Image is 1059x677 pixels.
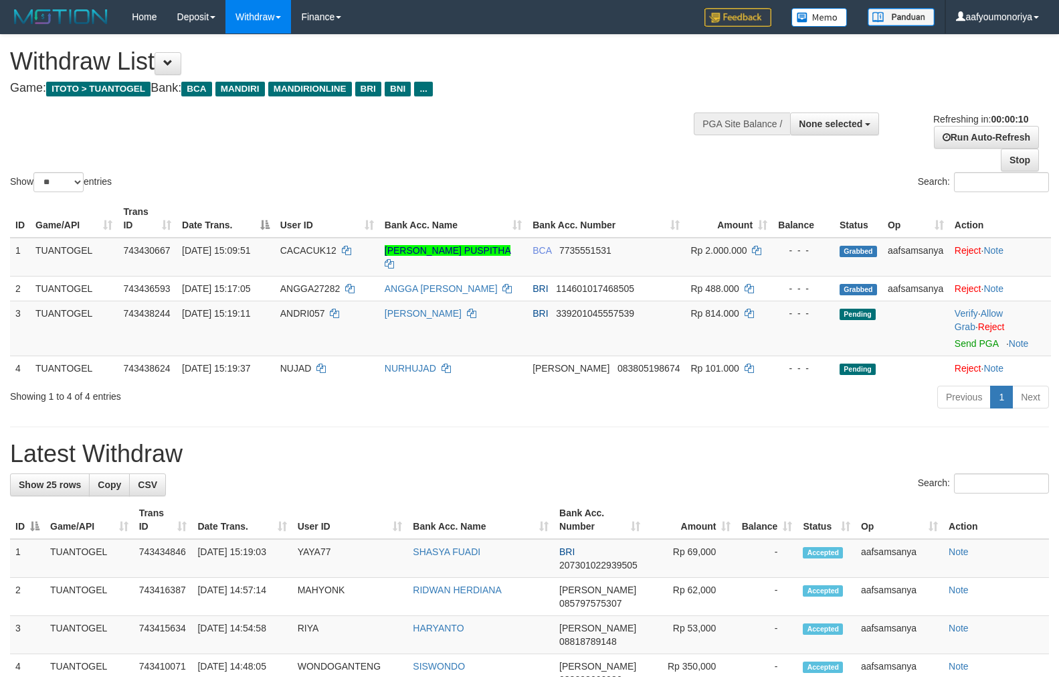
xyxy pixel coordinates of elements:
span: Accepted [803,662,843,673]
td: Rp 53,000 [646,616,737,654]
h1: Latest Withdraw [10,441,1049,467]
span: Accepted [803,623,843,635]
a: Previous [937,386,991,408]
th: ID [10,200,30,238]
span: Copy [98,479,121,490]
a: [PERSON_NAME] [385,308,462,319]
a: Note [983,283,1003,294]
button: None selected [790,112,879,135]
span: 743436593 [123,283,170,294]
a: HARYANTO [413,623,464,633]
a: Copy [89,473,130,496]
td: · [949,356,1051,380]
h1: Withdraw List [10,48,692,75]
span: ANDRI057 [280,308,325,319]
td: 3 [10,616,45,654]
span: Refreshing in: [933,114,1028,125]
th: Game/API: activate to sort column ascending [30,200,118,238]
span: Copy 083805198674 to clipboard [617,363,680,374]
span: [DATE] 15:19:11 [182,308,250,319]
a: Note [949,623,969,633]
a: Note [949,546,969,557]
a: Reject [978,321,1005,332]
td: RIYA [292,616,408,654]
th: Status [834,200,882,238]
a: Send PGA [955,338,998,349]
th: Status: activate to sort column ascending [797,501,856,539]
a: Show 25 rows [10,473,90,496]
td: Rp 69,000 [646,539,737,578]
th: Balance: activate to sort column ascending [736,501,797,539]
td: Rp 62,000 [646,578,737,616]
th: Amount: activate to sort column ascending [646,501,737,539]
span: MANDIRIONLINE [268,82,352,96]
th: Date Trans.: activate to sort column descending [177,200,275,238]
span: Copy 339201045557539 to clipboard [556,308,634,319]
th: Bank Acc. Number: activate to sort column ascending [554,501,646,539]
a: Next [1012,386,1049,408]
span: CACACUK12 [280,245,336,256]
input: Search: [954,473,1049,494]
td: aafsamsanya [856,578,943,616]
a: Note [949,661,969,672]
span: BRI [533,283,548,294]
td: · · [949,301,1051,356]
select: Showentries [33,172,84,192]
th: Game/API: activate to sort column ascending [45,501,134,539]
a: Note [1009,338,1029,349]
span: None selected [799,119,862,129]
a: CSV [129,473,166,496]
span: [PERSON_NAME] [559,585,636,595]
th: Trans ID: activate to sort column ascending [134,501,193,539]
span: ITOTO > TUANTOGEL [46,82,151,96]
div: PGA Site Balance / [694,112,790,135]
span: [PERSON_NAME] [533,363,609,374]
td: 743434846 [134,539,193,578]
span: 743438624 [123,363,170,374]
span: ANGGA27282 [280,283,341,294]
img: panduan.png [868,8,935,26]
span: 743438244 [123,308,170,319]
span: BCA [533,245,551,256]
span: [DATE] 15:19:37 [182,363,250,374]
a: Reject [955,245,981,256]
td: - [736,578,797,616]
td: 4 [10,356,30,380]
td: · [949,276,1051,301]
a: Stop [1001,149,1039,171]
span: BRI [533,308,548,319]
td: - [736,539,797,578]
a: Note [983,245,1003,256]
label: Search: [918,473,1049,494]
td: 2 [10,578,45,616]
a: Note [949,585,969,595]
div: - - - [778,282,829,295]
span: ... [414,82,432,96]
td: aafsamsanya [856,539,943,578]
img: MOTION_logo.png [10,7,112,27]
th: Bank Acc. Number: activate to sort column ascending [527,200,685,238]
th: Op: activate to sort column ascending [856,501,943,539]
span: Accepted [803,585,843,597]
th: ID: activate to sort column descending [10,501,45,539]
div: - - - [778,244,829,257]
span: Show 25 rows [19,479,81,490]
td: TUANTOGEL [30,356,118,380]
th: User ID: activate to sort column ascending [292,501,408,539]
span: BNI [385,82,411,96]
strong: 00:00:10 [991,114,1028,125]
th: Action [949,200,1051,238]
td: [DATE] 14:54:58 [192,616,292,654]
span: BRI [559,546,575,557]
td: TUANTOGEL [30,276,118,301]
td: TUANTOGEL [45,539,134,578]
div: - - - [778,307,829,320]
a: Note [983,363,1003,374]
a: SISWONDO [413,661,465,672]
th: Amount: activate to sort column ascending [685,200,773,238]
th: Balance [773,200,834,238]
span: Rp 101.000 [690,363,739,374]
td: 2 [10,276,30,301]
span: NUJAD [280,363,312,374]
span: Accepted [803,547,843,558]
